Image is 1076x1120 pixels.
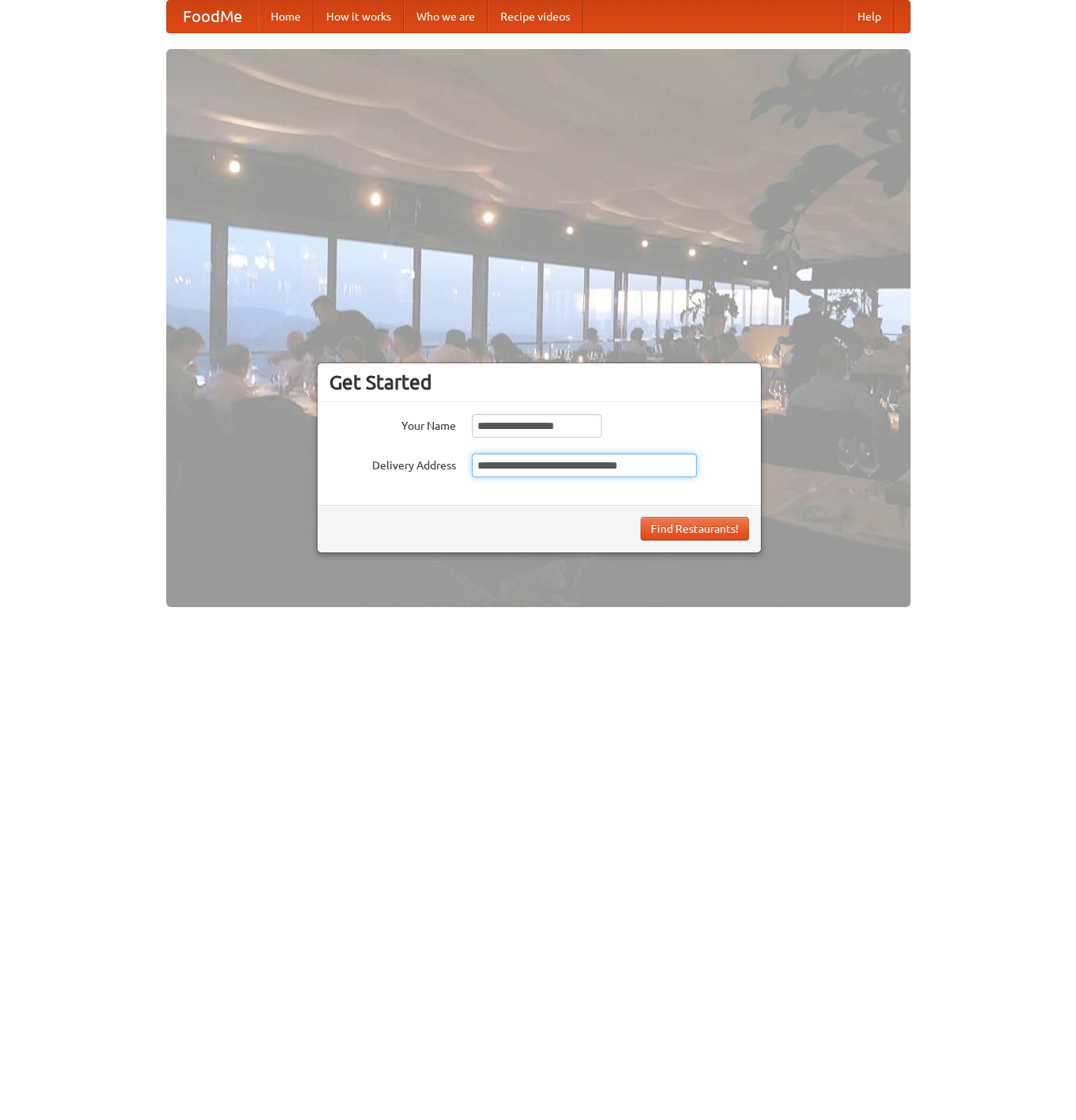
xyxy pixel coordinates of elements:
a: Home [258,1,314,32]
label: Delivery Address [329,454,456,473]
a: Recipe videos [488,1,583,32]
a: How it works [314,1,404,32]
label: Your Name [329,414,456,434]
h3: Get Started [329,370,749,394]
button: Find Restaurants! [641,517,749,541]
a: FoodMe [167,1,258,32]
a: Help [845,1,894,32]
a: Who we are [404,1,488,32]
